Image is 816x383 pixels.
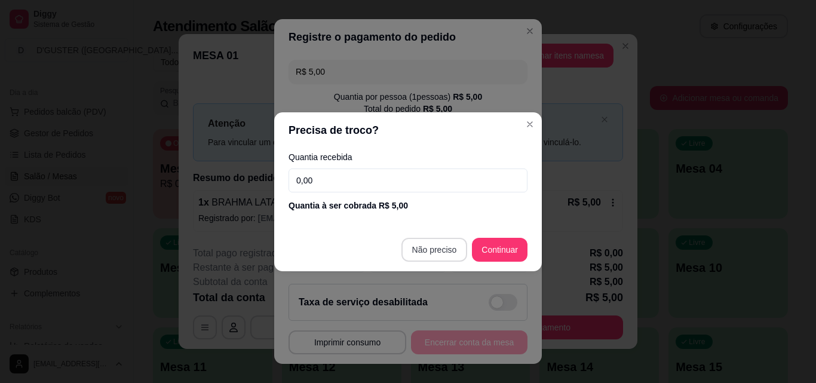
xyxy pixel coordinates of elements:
[289,153,527,161] label: Quantia recebida
[520,115,539,134] button: Close
[401,238,468,262] button: Não preciso
[274,112,542,148] header: Precisa de troco?
[472,238,527,262] button: Continuar
[289,200,527,212] div: Quantia à ser cobrada R$ 5,00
